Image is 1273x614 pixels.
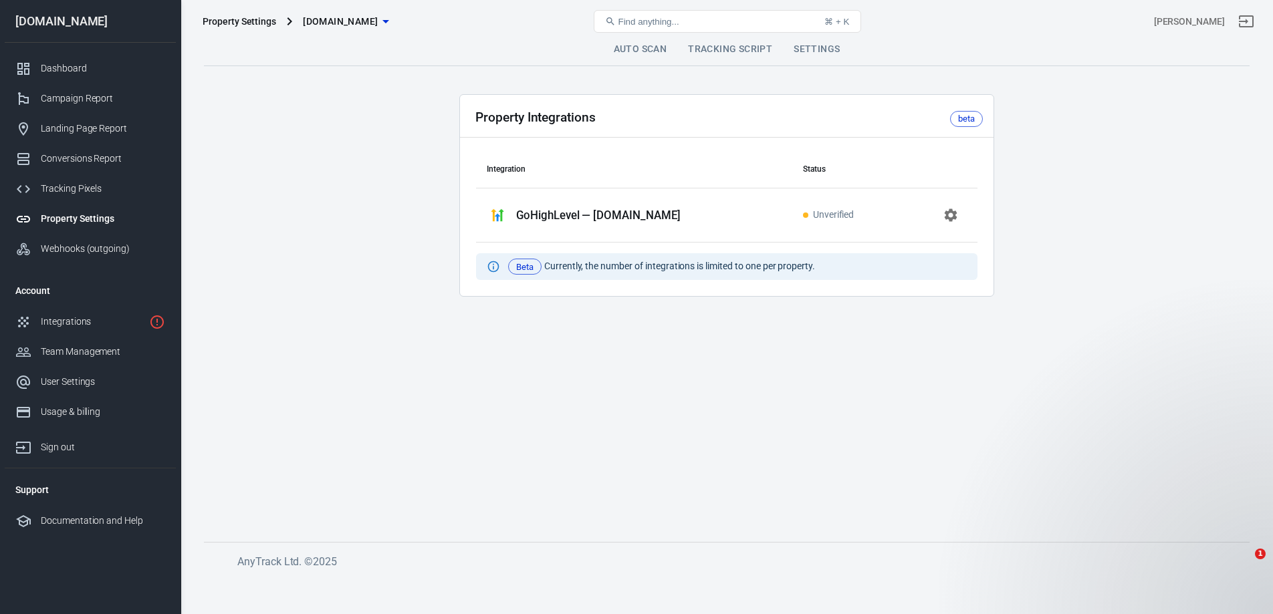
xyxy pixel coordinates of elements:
[511,261,538,274] span: Beta
[41,375,165,389] div: User Settings
[476,150,792,188] th: Integration
[5,204,176,234] a: Property Settings
[5,144,176,174] a: Conversions Report
[303,13,378,30] span: standoutfitpro.com
[5,114,176,144] a: Landing Page Report
[603,33,678,65] a: Auto Scan
[41,122,165,136] div: Landing Page Report
[5,337,176,367] a: Team Management
[237,553,1240,570] h6: AnyTrack Ltd. © 2025
[5,174,176,204] a: Tracking Pixels
[5,275,176,307] li: Account
[5,15,176,27] div: [DOMAIN_NAME]
[516,208,681,222] p: GoHighLevel — [DOMAIN_NAME]
[508,259,815,275] div: Currently, the number of integrations is limited to one per property.
[5,427,176,462] a: Sign out
[5,397,176,427] a: Usage & billing
[41,92,165,106] div: Campaign Report
[5,53,176,84] a: Dashboard
[475,110,596,124] h2: Property Integrations
[41,152,165,166] div: Conversions Report
[594,10,861,33] button: Find anything...⌘ + K
[41,345,165,359] div: Team Management
[803,210,854,221] span: Unverified
[824,17,849,27] div: ⌘ + K
[1228,549,1260,581] iframe: Intercom live chat
[5,367,176,397] a: User Settings
[1255,549,1266,559] span: 1
[677,33,783,65] a: Tracking Script
[41,182,165,196] div: Tracking Pixels
[1154,15,1225,29] div: Account id: vFuTmTDd
[487,204,508,226] img: GoHighLevel — standoutfitpro.com
[5,84,176,114] a: Campaign Report
[41,61,165,75] div: Dashboard
[149,314,165,330] svg: 1 networks not verified yet
[5,474,176,506] li: Support
[41,212,165,226] div: Property Settings
[5,234,176,264] a: Webhooks (outgoing)
[792,150,899,188] th: Status
[5,307,176,337] a: Integrations
[41,514,165,528] div: Documentation and Help
[203,15,276,28] div: Property Settings
[41,405,165,419] div: Usage & billing
[41,242,165,256] div: Webhooks (outgoing)
[298,9,394,34] button: [DOMAIN_NAME]
[783,33,850,65] a: Settings
[1230,5,1262,37] a: Sign out
[958,112,975,126] div: beta
[41,440,165,454] div: Sign out
[618,17,679,27] span: Find anything...
[41,315,144,329] div: Integrations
